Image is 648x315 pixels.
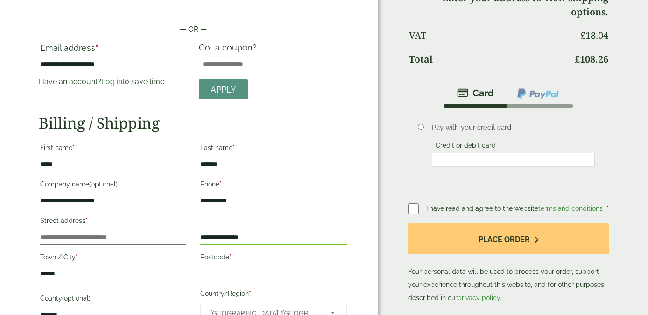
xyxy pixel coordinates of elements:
abbr: required [606,205,609,212]
label: First name [40,141,186,157]
p: Your personal data will be used to process your order, support your experience throughout this we... [408,223,609,304]
span: £ [575,53,580,65]
abbr: required [232,144,235,151]
img: stripe.png [457,87,494,99]
label: Got a coupon? [199,43,261,57]
label: Last name [200,141,346,157]
label: County [40,292,186,308]
label: Street address [40,214,186,230]
abbr: required [85,217,88,224]
bdi: 108.26 [575,53,608,65]
iframe: Secure card payment input frame [435,156,592,164]
button: Place order [408,223,609,254]
label: Town / City [40,251,186,266]
abbr: required [72,144,75,151]
img: ppcp-gateway.png [516,87,560,100]
abbr: required [219,180,222,188]
span: (optional) [89,180,118,188]
span: £ [580,29,585,42]
a: Log in [101,77,122,86]
span: I have read and agree to the website [426,205,605,212]
label: Phone [200,178,346,193]
p: — OR — [39,24,348,35]
abbr: required [76,253,78,261]
span: Apply [211,85,236,95]
abbr: required [229,253,232,261]
a: Apply [199,79,248,100]
a: privacy policy [458,294,500,301]
label: Country/Region [200,287,346,303]
th: VAT [409,24,568,47]
abbr: required [249,290,251,297]
a: terms and conditions [538,205,603,212]
label: Company name [40,178,186,193]
p: Pay with your credit card. [432,122,595,133]
label: Email address [40,44,186,57]
span: (optional) [62,294,91,302]
abbr: required [95,43,98,53]
h2: Billing / Shipping [39,114,348,132]
label: Credit or debit card [432,142,500,152]
th: Total [409,48,568,71]
label: Postcode [200,251,346,266]
p: Have an account? to save time [39,76,188,87]
bdi: 18.04 [580,29,608,42]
